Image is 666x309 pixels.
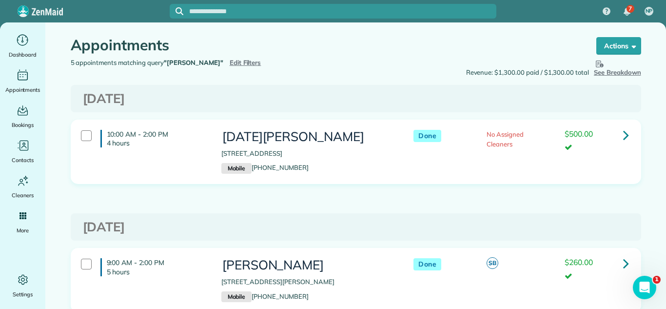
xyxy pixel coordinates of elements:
span: Bookings [12,120,34,130]
h4: 10:00 AM - 2:00 PM [100,130,207,147]
a: Contacts [4,138,41,165]
a: Settings [4,272,41,299]
iframe: Intercom live chat [633,276,656,299]
h4: 9:00 AM - 2:00 PM [100,258,207,276]
a: Appointments [4,67,41,95]
span: $500.00 [565,129,593,139]
span: Cleaners [12,190,34,200]
a: Cleaners [4,173,41,200]
span: Appointments [5,85,40,95]
button: Focus search [170,7,183,15]
button: See Breakdown [594,58,641,78]
span: $260.00 [565,257,593,267]
span: Done [413,258,441,270]
a: Mobile[PHONE_NUMBER] [221,164,309,171]
h3: [DATE] [83,92,629,106]
span: SB [487,257,498,269]
span: Revenue: $1,300.00 paid / $1,300.00 total [466,68,589,78]
strong: "[PERSON_NAME]" [164,59,223,66]
a: Edit Filters [230,59,261,66]
span: 7 [628,5,632,13]
p: 4 hours [107,139,207,147]
span: No Assigned Cleaners [487,130,524,148]
a: Bookings [4,103,41,130]
span: NP [646,7,653,15]
span: More [17,226,29,235]
span: Done [413,130,441,142]
div: 7 unread notifications [617,1,637,22]
p: [STREET_ADDRESS] [221,149,394,159]
div: 5 appointments matching query [63,58,356,68]
h3: [DATE] [83,220,629,234]
svg: Focus search [176,7,183,15]
span: See Breakdown [594,58,641,76]
span: Contacts [12,155,34,165]
small: Mobile [221,291,252,302]
p: [STREET_ADDRESS][PERSON_NAME] [221,277,394,287]
a: Mobile[PHONE_NUMBER] [221,292,309,300]
small: Mobile [221,163,252,174]
h3: [DATE][PERSON_NAME] [221,130,394,144]
p: 5 hours [107,268,207,276]
h3: [PERSON_NAME] [221,258,394,272]
a: Dashboard [4,32,41,60]
h1: Appointments [71,37,578,53]
span: Settings [13,289,33,299]
span: 1 [653,276,661,284]
button: Actions [596,37,641,55]
span: Dashboard [9,50,37,60]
